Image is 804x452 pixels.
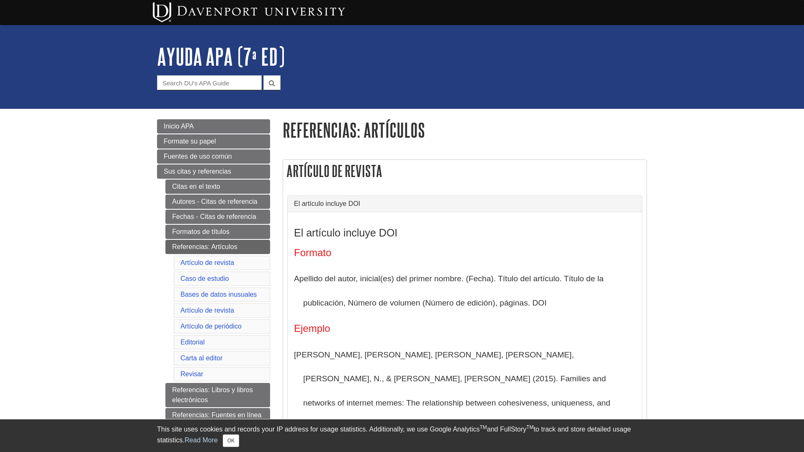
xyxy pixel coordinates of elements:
[165,225,270,239] a: Formatos de títulos
[157,164,270,179] a: Sus citas y referencias
[157,424,647,447] div: This site uses cookies and records your IP address for usage statistics. Additionally, we use Goo...
[164,138,216,145] span: Formate su papel
[180,323,242,330] a: Artículo de periódico
[157,134,270,149] a: Formate su papel
[223,434,239,447] button: Close
[165,240,270,254] a: Referencias: Artículos
[283,119,647,141] h1: Referencias: Artículos
[165,408,270,422] a: Referencias: Fuentes en línea
[165,195,270,209] a: Autores - Citas de referencia
[164,153,232,160] span: Fuentes de uso común
[283,160,647,182] h2: Artículo de revista
[294,267,636,315] p: Apellido del autor, inicial(es) del primer nombre. (Fecha). Título del artículo. Título de la pub...
[180,354,223,362] a: Carta al editor
[180,275,229,282] a: Caso de estudio
[157,75,262,90] input: Search DU's APA Guide
[294,323,636,334] h4: Ejemplo
[180,339,205,346] a: Editorial
[294,200,636,208] a: El artículo incluye DOI
[165,180,270,194] a: Citas en el texto
[157,149,270,164] a: Fuentes de uso común
[185,437,218,444] a: Read More
[180,291,257,298] a: Bases de datos inusuales
[526,424,533,430] sup: TM
[294,247,636,258] h4: Formato
[164,168,231,175] span: Sus citas y referencias
[165,383,270,407] a: Referencias: Libros y libros electrónicos
[479,424,487,430] sup: TM
[165,210,270,224] a: Fechas - Citas de referencia
[157,119,270,134] a: Inicio APA
[164,123,194,130] span: Inicio APA
[180,370,203,378] a: Revisar
[294,227,636,239] h3: El artículo incluye DOI
[153,2,345,22] img: Davenport University
[180,259,234,266] a: Artículo de revista
[180,307,234,314] a: Artículo de revista
[157,44,285,69] a: AYUDA APA (7ª ED)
